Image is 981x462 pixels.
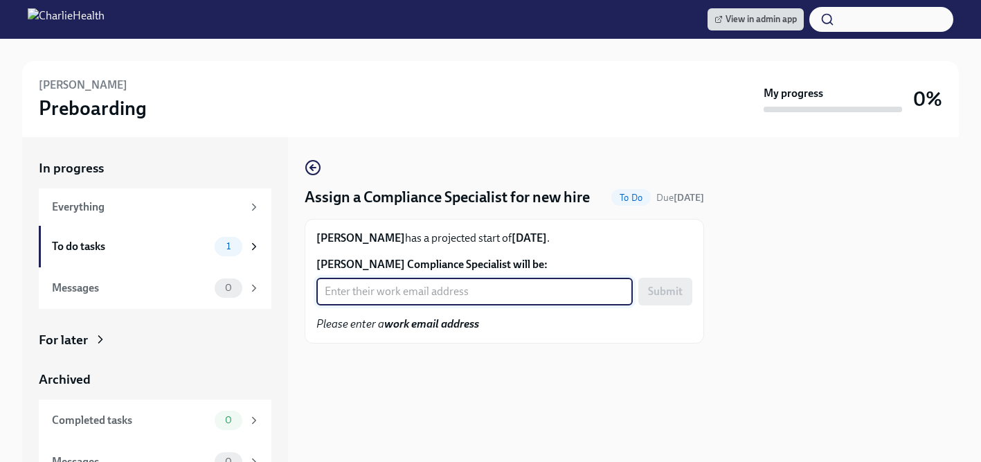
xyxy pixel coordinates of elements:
strong: [DATE] [674,192,704,204]
a: For later [39,331,271,349]
strong: [DATE] [512,231,547,245]
div: Completed tasks [52,413,209,428]
div: Everything [52,199,242,215]
a: Messages0 [39,267,271,309]
a: To do tasks1 [39,226,271,267]
div: Messages [52,281,209,296]
p: has a projected start of . [316,231,692,246]
span: To Do [611,193,651,203]
div: To do tasks [52,239,209,254]
img: CharlieHealth [28,8,105,30]
span: Due [656,192,704,204]
strong: My progress [764,86,823,101]
span: 0 [217,415,240,425]
input: Enter their work email address [316,278,633,305]
span: View in admin app [714,12,797,26]
h6: [PERSON_NAME] [39,78,127,93]
h3: Preboarding [39,96,147,121]
div: For later [39,331,88,349]
h4: Assign a Compliance Specialist for new hire [305,187,590,208]
span: August 28th, 2025 09:00 [656,191,704,204]
a: Completed tasks0 [39,400,271,441]
strong: [PERSON_NAME] [316,231,405,245]
span: 1 [218,241,239,251]
em: Please enter a [316,317,479,330]
a: Archived [39,371,271,389]
strong: work email address [384,317,479,330]
a: View in admin app [708,8,804,30]
a: Everything [39,188,271,226]
h3: 0% [913,87,942,112]
span: 0 [217,283,240,293]
label: [PERSON_NAME] Compliance Specialist will be: [316,257,692,272]
a: In progress [39,159,271,177]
